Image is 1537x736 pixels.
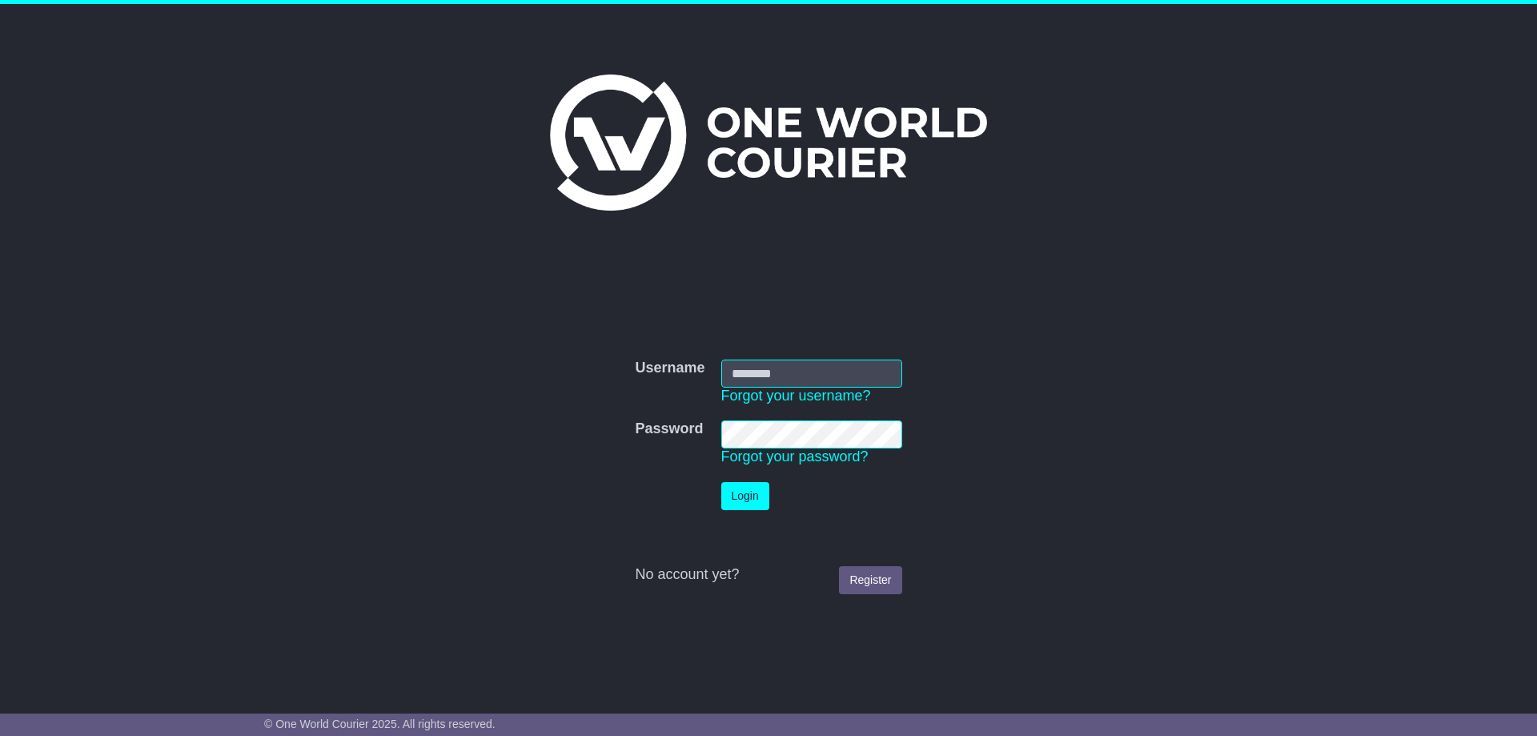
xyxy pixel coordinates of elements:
img: One World [550,74,987,211]
a: Forgot your password? [721,448,869,465]
a: Register [839,566,901,594]
span: © One World Courier 2025. All rights reserved. [264,718,496,730]
button: Login [721,482,769,510]
div: No account yet? [635,566,901,584]
label: Username [635,360,704,377]
label: Password [635,420,703,438]
a: Forgot your username? [721,388,871,404]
